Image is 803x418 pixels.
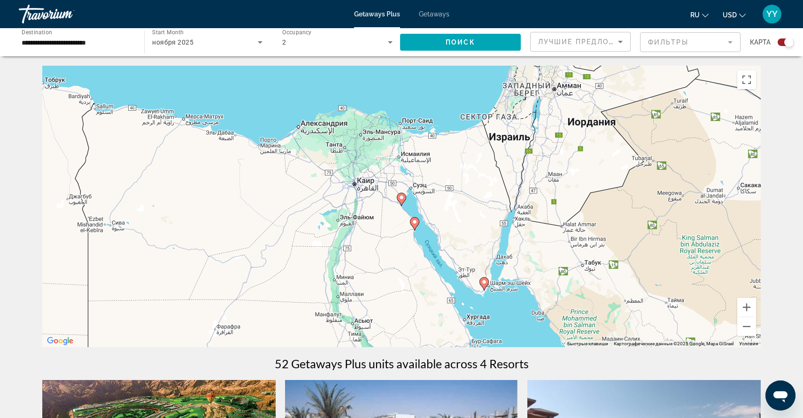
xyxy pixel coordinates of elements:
[750,36,771,49] span: карта
[737,70,756,89] button: Включить полноэкранный режим
[765,380,795,410] iframe: Кнопка запуска окна обмена сообщениями
[640,32,741,53] button: Filter
[446,38,475,46] span: Поиск
[739,341,758,346] a: Условия (ссылка откроется в новой вкладке)
[567,341,608,347] button: Быстрые клавиши
[419,10,449,18] a: Getaways
[760,4,784,24] button: User Menu
[690,11,700,19] span: ru
[737,317,756,336] button: Уменьшить
[614,341,734,346] span: Картографические данные ©2025 Google, Mapa GISrael
[152,38,193,46] span: ноября 2025
[354,10,400,18] a: Getaways Plus
[152,29,184,36] span: Start Month
[45,335,76,347] img: Google
[766,9,778,19] span: YY
[737,298,756,317] button: Увеличить
[723,11,737,19] span: USD
[45,335,76,347] a: Открыть эту область в Google Картах (в новом окне)
[282,29,312,36] span: Occupancy
[690,8,709,22] button: Change language
[19,2,113,26] a: Travorium
[723,8,746,22] button: Change currency
[538,38,638,46] span: Лучшие предложения
[282,38,286,46] span: 2
[22,29,52,35] span: Destination
[275,357,529,371] h1: 52 Getaways Plus units available across 4 Resorts
[400,34,521,51] button: Поиск
[538,36,623,47] mat-select: Sort by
